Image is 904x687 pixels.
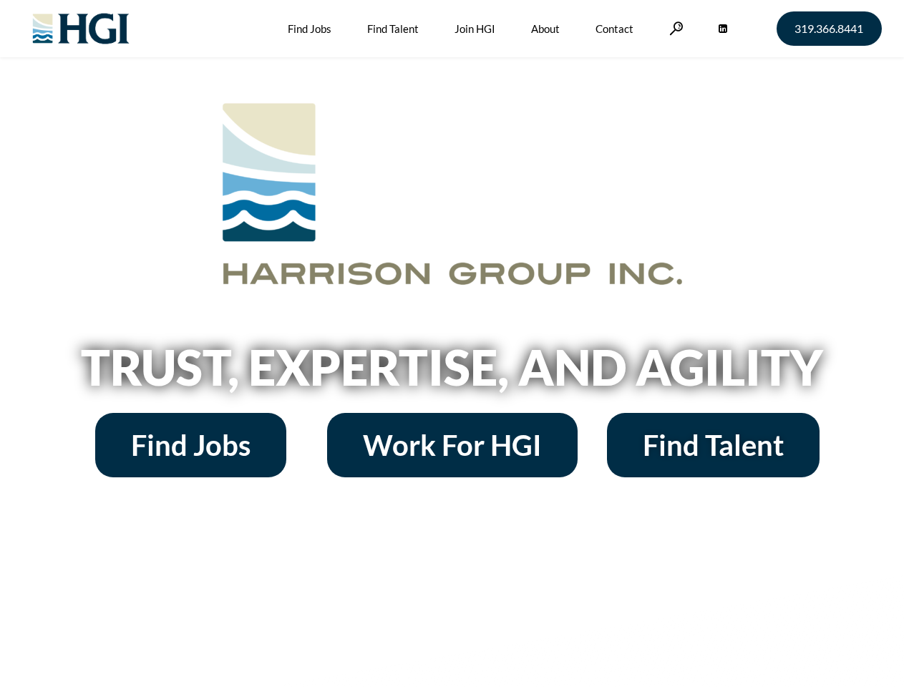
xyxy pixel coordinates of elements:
span: Find Talent [643,431,784,459]
a: Search [669,21,684,35]
a: 319.366.8441 [777,11,882,46]
a: Work For HGI [327,413,578,477]
span: Work For HGI [363,431,542,459]
a: Find Jobs [95,413,286,477]
span: Find Jobs [131,431,251,459]
h2: Trust, Expertise, and Agility [44,343,860,391]
span: 319.366.8441 [794,23,863,34]
a: Find Talent [607,413,820,477]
